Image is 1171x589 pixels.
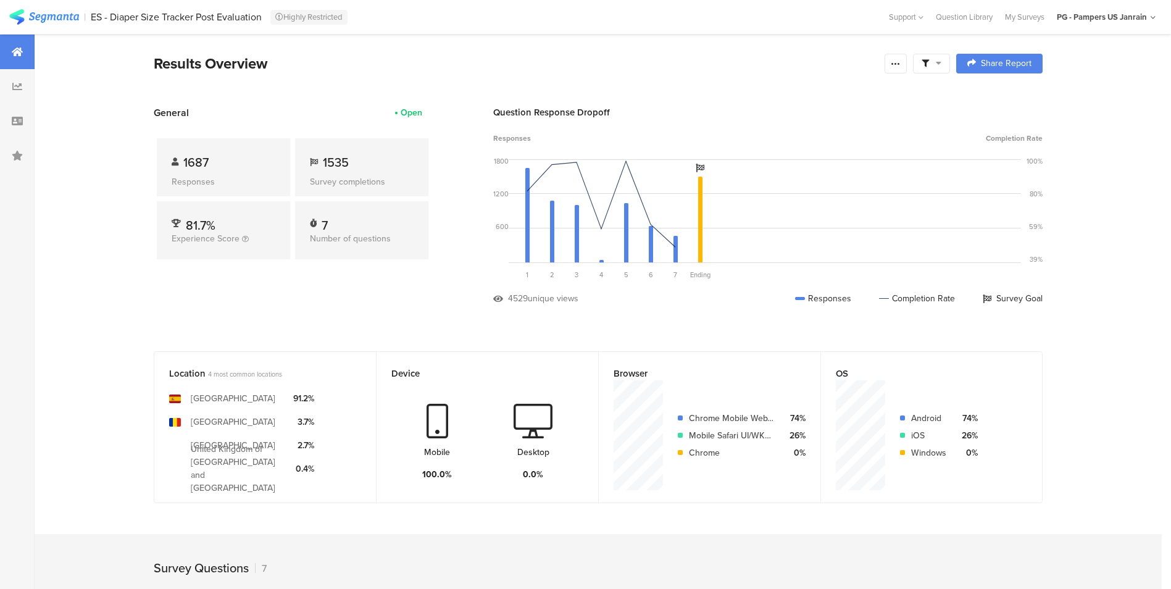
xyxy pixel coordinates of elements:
div: Windows [911,446,946,459]
div: unique views [528,292,578,305]
span: 4 [599,270,603,280]
div: Desktop [517,446,549,459]
div: Open [401,106,422,119]
div: ES - Diaper Size Tracker Post Evaluation [91,11,262,23]
div: 600 [496,222,509,232]
span: Responses [493,133,531,144]
div: [GEOGRAPHIC_DATA] [191,439,275,452]
div: Ending [688,270,712,280]
div: 1800 [494,156,509,166]
div: Support [889,7,923,27]
span: Experience Score [172,232,240,245]
div: 26% [956,429,978,442]
div: Survey completions [310,175,414,188]
span: 1687 [183,153,209,172]
div: 74% [784,412,806,425]
div: [GEOGRAPHIC_DATA] [191,416,275,428]
a: Question Library [930,11,999,23]
div: iOS [911,429,946,442]
span: 2 [550,270,554,280]
div: | [84,10,86,24]
div: Survey Questions [154,559,249,577]
div: 100.0% [422,468,452,481]
div: 4529 [508,292,528,305]
div: Mobile [424,446,450,459]
div: 100% [1027,156,1043,166]
div: 80% [1030,189,1043,199]
span: Number of questions [310,232,391,245]
div: United Kingdom of [GEOGRAPHIC_DATA] and [GEOGRAPHIC_DATA] [191,443,283,495]
div: 1200 [493,189,509,199]
div: Question Response Dropoff [493,106,1043,119]
span: Completion Rate [986,133,1043,144]
div: 59% [1029,222,1043,232]
a: My Surveys [999,11,1051,23]
div: Results Overview [154,52,878,75]
span: 6 [649,270,653,280]
div: [GEOGRAPHIC_DATA] [191,392,275,405]
div: Highly Restricted [270,10,348,25]
span: Share Report [981,59,1031,68]
div: Browser [614,367,785,380]
div: Chrome Mobile WebView [689,412,774,425]
div: 2.7% [293,439,314,452]
div: Chrome [689,446,774,459]
div: 39% [1030,254,1043,264]
span: 5 [624,270,628,280]
div: PG - Pampers US Janrain [1057,11,1147,23]
div: 0% [956,446,978,459]
div: Completion Rate [879,292,955,305]
div: Android [911,412,946,425]
div: 74% [956,412,978,425]
div: 0.4% [293,462,314,475]
i: Survey Goal [696,164,704,172]
span: 3 [575,270,578,280]
div: 26% [784,429,806,442]
div: 7 [255,561,267,575]
div: OS [836,367,1007,380]
div: Responses [172,175,275,188]
img: segmanta logo [9,9,79,25]
div: Location [169,367,341,380]
span: 7 [673,270,677,280]
div: 0.0% [523,468,543,481]
div: 3.7% [293,416,314,428]
div: 91.2% [293,392,314,405]
div: 0% [784,446,806,459]
div: 7 [322,216,328,228]
div: Survey Goal [983,292,1043,305]
div: Device [391,367,563,380]
span: General [154,106,189,120]
span: 1 [526,270,528,280]
span: 81.7% [186,216,215,235]
div: Responses [795,292,851,305]
div: Mobile Safari UI/WKWebView [689,429,774,442]
span: 4 most common locations [208,369,282,379]
span: 1535 [323,153,349,172]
